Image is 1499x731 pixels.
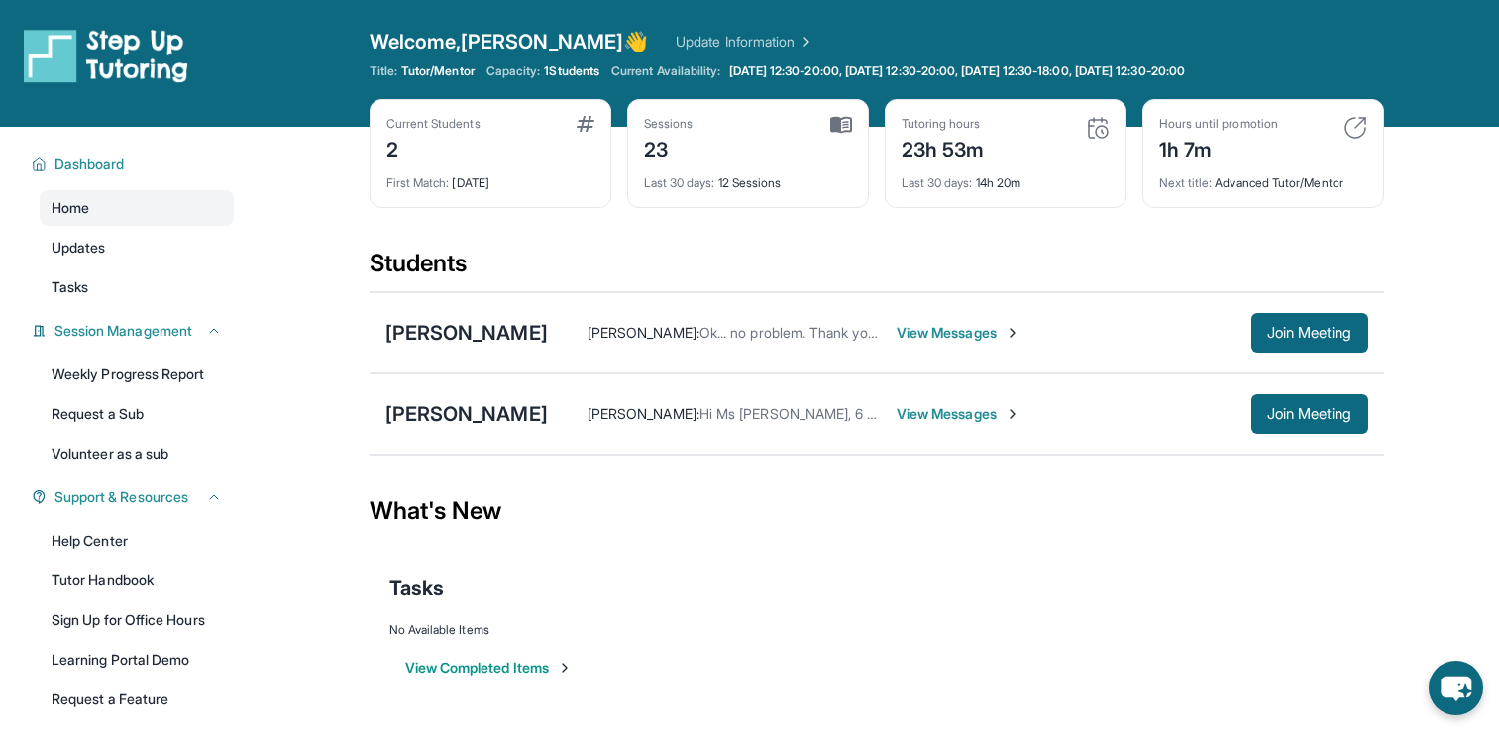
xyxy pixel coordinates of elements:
span: First Match : [386,175,450,190]
span: Tasks [389,574,444,602]
span: Current Availability: [611,63,720,79]
span: [PERSON_NAME] : [588,324,699,341]
span: 1 Students [544,63,599,79]
a: Home [40,190,234,226]
button: Session Management [47,321,222,341]
div: What's New [370,468,1384,555]
button: Join Meeting [1251,394,1368,434]
span: Hi Ms [PERSON_NAME], 6 pm is confirmed. Thank you! [699,405,1045,422]
button: chat-button [1429,661,1483,715]
div: 12 Sessions [644,163,852,191]
div: 1h 7m [1159,132,1278,163]
div: 14h 20m [902,163,1110,191]
span: Last 30 days : [902,175,973,190]
a: Help Center [40,523,234,559]
span: Last 30 days : [644,175,715,190]
img: card [1086,116,1110,140]
a: Volunteer as a sub [40,436,234,471]
div: 23h 53m [902,132,985,163]
a: Tasks [40,269,234,305]
div: [PERSON_NAME] [385,400,548,428]
img: Chevron-Right [1005,325,1020,341]
span: Tutor/Mentor [401,63,475,79]
button: Join Meeting [1251,313,1368,353]
a: Weekly Progress Report [40,357,234,392]
span: Support & Resources [54,487,188,507]
span: [PERSON_NAME] : [588,405,699,422]
span: View Messages [897,404,1020,424]
a: Tutor Handbook [40,563,234,598]
img: card [1343,116,1367,140]
span: Title: [370,63,397,79]
span: View Messages [897,323,1020,343]
button: Support & Resources [47,487,222,507]
span: Tasks [52,277,88,297]
span: Home [52,198,89,218]
div: No Available Items [389,622,1364,638]
a: Sign Up for Office Hours [40,602,234,638]
a: Update Information [676,32,814,52]
div: [DATE] [386,163,594,191]
span: Capacity: [486,63,541,79]
span: Dashboard [54,155,125,174]
img: card [830,116,852,134]
a: Updates [40,230,234,265]
span: Join Meeting [1267,408,1352,420]
img: Chevron-Right [1005,406,1020,422]
div: 23 [644,132,694,163]
div: Students [370,248,1384,291]
div: [PERSON_NAME] [385,319,548,347]
a: Request a Feature [40,681,234,717]
img: Chevron Right [795,32,814,52]
button: Dashboard [47,155,222,174]
div: Tutoring hours [902,116,985,132]
span: Session Management [54,321,192,341]
span: Updates [52,238,106,258]
div: Current Students [386,116,481,132]
span: Welcome, [PERSON_NAME] 👋 [370,28,649,55]
img: logo [24,28,188,83]
span: Ok... no problem. Thank you for letting me know😊 [699,324,1017,341]
span: Next title : [1159,175,1213,190]
span: [DATE] 12:30-20:00, [DATE] 12:30-20:00, [DATE] 12:30-18:00, [DATE] 12:30-20:00 [729,63,1185,79]
a: [DATE] 12:30-20:00, [DATE] 12:30-20:00, [DATE] 12:30-18:00, [DATE] 12:30-20:00 [725,63,1189,79]
div: 2 [386,132,481,163]
span: Join Meeting [1267,327,1352,339]
img: card [577,116,594,132]
div: Hours until promotion [1159,116,1278,132]
div: Sessions [644,116,694,132]
a: Learning Portal Demo [40,642,234,678]
div: Advanced Tutor/Mentor [1159,163,1367,191]
a: Request a Sub [40,396,234,432]
button: View Completed Items [405,658,573,678]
